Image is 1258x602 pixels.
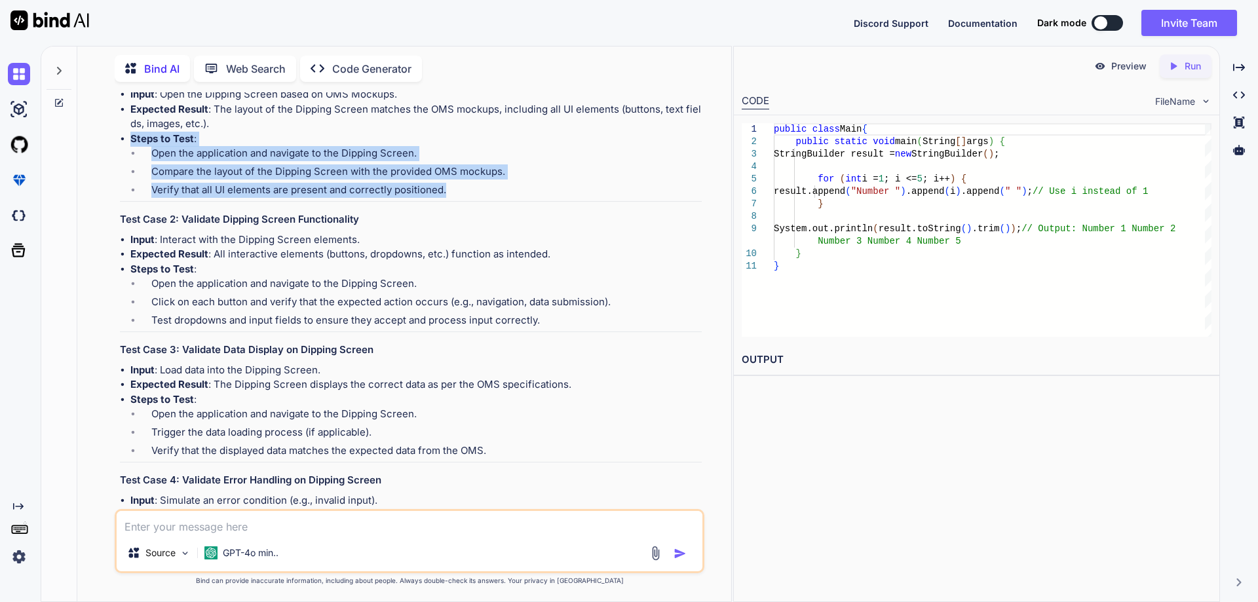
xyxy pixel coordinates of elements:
span: Main [839,124,862,134]
p: Preview [1111,60,1147,73]
span: ) [1005,223,1010,234]
li: : The layout of the Dipping Screen matches the OMS mockups, including all UI elements (buttons, t... [130,102,702,132]
span: result.toString [878,223,961,234]
li: Verify that all UI elements are present and correctly positioned. [141,183,702,201]
span: ) [988,136,993,147]
span: [ [955,136,961,147]
span: 5 [917,174,922,184]
img: GPT-4o mini [204,546,218,559]
strong: Input [130,233,155,246]
img: premium [8,169,30,191]
p: Bind can provide inaccurate information, including about people. Always double-check its answers.... [115,576,704,586]
div: 6 [742,185,757,198]
button: Discord Support [854,16,928,30]
span: ) [966,223,972,234]
span: static [834,136,867,147]
span: ; [1016,223,1021,234]
div: 5 [742,173,757,185]
li: : [130,392,702,462]
img: darkCloudIdeIcon [8,204,30,227]
div: CODE [742,94,769,109]
div: 3 [742,148,757,160]
span: ; i <= [884,174,917,184]
span: { [862,124,867,134]
span: } [795,248,801,259]
img: settings [8,546,30,568]
span: ) [988,149,993,159]
li: : [130,132,702,202]
span: ) [900,186,905,197]
strong: Steps to Test [130,263,194,275]
span: ( [983,149,988,159]
span: ) [1021,186,1027,197]
span: ) [955,186,961,197]
span: ( [961,223,966,234]
span: // Output: Number 1 Number 2 [1021,223,1175,234]
span: StringBuilder [911,149,983,159]
img: attachment [648,546,663,561]
strong: Expected Result [130,378,208,390]
div: 1 [742,123,757,136]
span: ( [873,223,878,234]
h3: Test Case 3: Validate Data Display on Dipping Screen [120,343,702,358]
strong: Input [130,88,155,100]
span: class [812,124,839,134]
span: ) [1010,223,1016,234]
strong: Expected Result [130,248,208,260]
li: : Load data into the Dipping Screen. [130,363,702,378]
h3: Test Case 2: Validate Dipping Screen Functionality [120,212,702,227]
li: Test dropdowns and input fields to ensure they accept and process input correctly. [141,313,702,331]
span: ( [999,186,1004,197]
span: ; [994,149,999,159]
span: ( [839,174,845,184]
span: args [966,136,989,147]
div: 9 [742,223,757,235]
span: " " [1005,186,1021,197]
span: result.append [774,186,845,197]
p: Web Search [226,61,286,77]
span: { [961,174,966,184]
strong: Steps to Test [130,393,194,405]
span: Documentation [948,18,1018,29]
span: String [923,136,955,147]
p: Code Generator [332,61,411,77]
span: StringBuilder result = [774,149,895,159]
span: ( [999,223,1004,234]
img: githubLight [8,134,30,156]
span: int [845,174,862,184]
p: Run [1185,60,1201,73]
li: : Simulate an error condition (e.g., invalid input). [130,493,702,508]
strong: Steps to Test [130,132,194,145]
span: ( [944,186,949,197]
strong: Expected Result [130,103,208,115]
span: System.out.println [774,223,873,234]
p: Bind AI [144,61,180,77]
div: 7 [742,198,757,210]
li: Open the application and navigate to the Dipping Screen. [141,276,702,295]
span: for [818,174,834,184]
img: ai-studio [8,98,30,121]
li: : All interactive elements (buttons, dropdowns, etc.) function as intended. [130,247,702,262]
li: Open the application and navigate to the Dipping Screen. [141,407,702,425]
span: new [894,149,911,159]
h3: Test Case 4: Validate Error Handling on Dipping Screen [120,473,702,488]
span: "Number " [850,186,900,197]
li: Compare the layout of the Dipping Screen with the provided OMS mockups. [141,164,702,183]
span: Discord Support [854,18,928,29]
li: Verify that the displayed data matches the expected data from the OMS. [141,443,702,462]
span: .append [961,186,999,197]
span: // Use i instead of 1 [1033,186,1148,197]
img: icon [674,547,687,560]
span: Number 3 Number 4 Number 5 [818,236,961,246]
span: 1 [878,174,883,184]
li: Click on each button and verify that the expected action occurs (e.g., navigation, data submission). [141,295,702,313]
span: Dark mode [1037,16,1086,29]
li: : Open the Dipping Screen based on OMS Mockups. [130,87,702,102]
span: public [774,124,807,134]
li: Open the application and navigate to the Dipping Screen. [141,146,702,164]
img: preview [1094,60,1106,72]
p: GPT-4o min.. [223,546,278,559]
span: } [774,261,779,271]
span: void [873,136,895,147]
li: Trigger the data loading process (if applicable). [141,425,702,443]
